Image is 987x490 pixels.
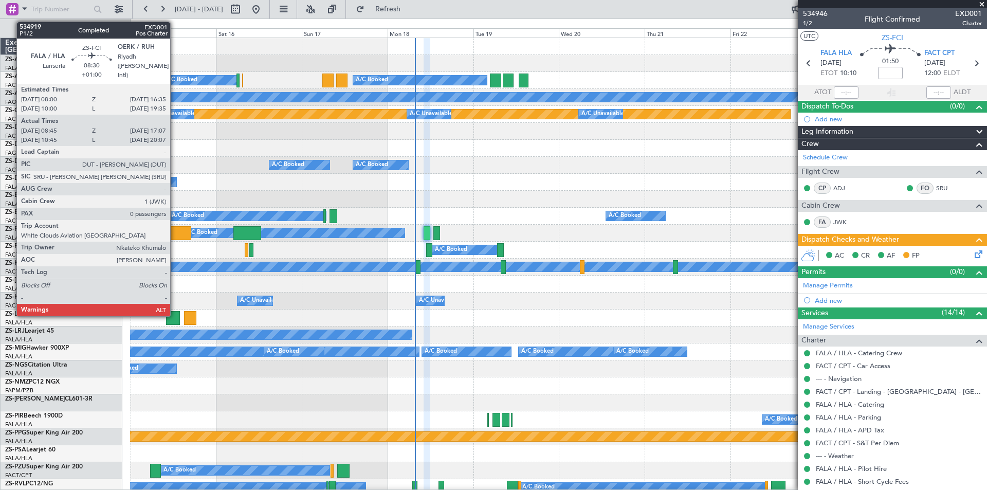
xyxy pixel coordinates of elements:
a: FALA/HLA [5,353,32,360]
a: FAPM/PZB [5,387,33,394]
span: Dispatch To-Dos [801,101,853,113]
span: Dispatch Checks and Weather [801,234,899,246]
span: ZS-FCI [5,226,24,232]
span: ZS-MIG [5,345,26,351]
a: ZS-ACTChallenger 300 [5,57,71,63]
span: ZS-FCI [882,32,903,43]
input: --:-- [834,86,858,99]
span: ALDT [954,87,971,98]
div: A/C Booked [272,157,304,173]
a: ZS-LMFNextant 400XTi [5,311,72,317]
a: FALA/HLA [5,234,32,242]
a: ZS-KATPC-24 [5,260,43,266]
span: 10:10 [840,68,856,79]
a: FACT / CPT - Landing - [GEOGRAPHIC_DATA] - [GEOGRAPHIC_DATA] International FACT / CPT [816,387,982,396]
div: FO [917,183,934,194]
a: ZS-MIGHawker 900XP [5,345,69,351]
span: Flight Crew [801,166,839,178]
div: Flight Confirmed [865,14,920,25]
span: 12:00 [924,68,941,79]
a: FACT/CPT [5,268,32,276]
span: ZS-FTG [5,243,26,249]
a: FALA/HLA [5,200,32,208]
span: ZS-RVL [5,481,26,487]
a: FACT/CPT [5,166,32,174]
a: FACT / CPT - S&T Per Diem [816,439,899,447]
div: [DATE] [132,21,150,29]
a: FALA / HLA - Catering Crew [816,349,902,357]
div: A/C Booked [765,412,797,427]
div: Tue 19 [473,28,559,38]
a: ZS-ERSPC12 [5,209,41,215]
div: A/C Booked [521,344,554,359]
a: ZS-PIRBeech 1900D [5,413,63,419]
span: ZS-DCA [5,124,28,131]
a: ZS-LRJLearjet 45 [5,328,54,334]
span: Permits [801,266,826,278]
a: ZS-KHTPC12/NG [5,294,54,300]
div: A/C Booked [435,242,467,258]
div: A/C Booked [267,344,299,359]
span: ETOT [820,68,837,79]
div: Mon 18 [388,28,473,38]
span: 534946 [803,8,828,19]
a: FACT/CPT [5,217,32,225]
div: A/C Unavailable [153,106,195,122]
a: ZS-RVLPC12/NG [5,481,53,487]
div: Add new [815,115,982,123]
span: All Aircraft [27,25,108,32]
span: 01:50 [882,57,899,67]
a: FALA / HLA - Short Cycle Fees [816,477,909,486]
span: ZS-DFI [5,175,24,182]
a: ZS-[PERSON_NAME]Challenger 604 [5,277,109,283]
span: (0/0) [950,101,965,112]
a: ZS-PPGSuper King Air 200 [5,430,83,436]
div: A/C Unavailable [410,106,452,122]
span: ZS-KHT [5,294,27,300]
a: FALA/HLA [5,421,32,428]
span: ZS-PSA [5,447,26,453]
a: ZS-FCIFalcon 900EX [5,226,63,232]
div: Sun 17 [302,28,388,38]
input: Trip Number [31,2,90,17]
span: Charter [801,335,826,347]
a: ZS-CJTPC12/47E [5,107,53,114]
span: EXD001 [955,8,982,19]
a: ZS-DFICitation Mustang [5,175,74,182]
div: A/C Unavailable [581,106,624,122]
span: Crew [801,138,819,150]
a: SRU [936,184,959,193]
a: ZS-DEXFalcon 900EX [5,158,66,165]
span: [DATE] - [DATE] [175,5,223,14]
span: ZS-CJT [5,107,25,114]
span: Charter [955,19,982,28]
div: A/C Booked [172,208,204,224]
span: (14/14) [942,307,965,318]
a: ZS-EPZGrand Caravan - C208 [5,192,89,198]
a: Manage Permits [803,281,853,291]
span: ZS-ERS [5,209,26,215]
div: Wed 20 [559,28,645,38]
span: ZS-DCC [5,141,27,148]
span: ZS-NMZ [5,379,29,385]
span: ZS-ACT [5,57,27,63]
div: A/C Unavailable [240,293,283,308]
div: A/C Booked [356,157,388,173]
span: FACT CPT [924,48,955,59]
a: FALA / HLA - APD Tax [816,426,884,434]
div: A/C Booked [425,344,457,359]
div: CP [814,183,831,194]
span: FALA HLA [820,48,852,59]
span: FP [912,251,920,261]
a: FALA/HLA [5,336,32,343]
button: UTC [800,31,818,41]
a: --- - Navigation [816,374,862,383]
span: ZS-[PERSON_NAME] [5,396,65,402]
span: ZS-PPG [5,430,26,436]
div: Fri 22 [730,28,816,38]
a: FACT/CPT [5,81,32,89]
a: FALA/HLA [5,183,32,191]
span: ZS-[PERSON_NAME] [5,277,65,283]
button: All Aircraft [11,20,112,37]
button: Refresh [351,1,413,17]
